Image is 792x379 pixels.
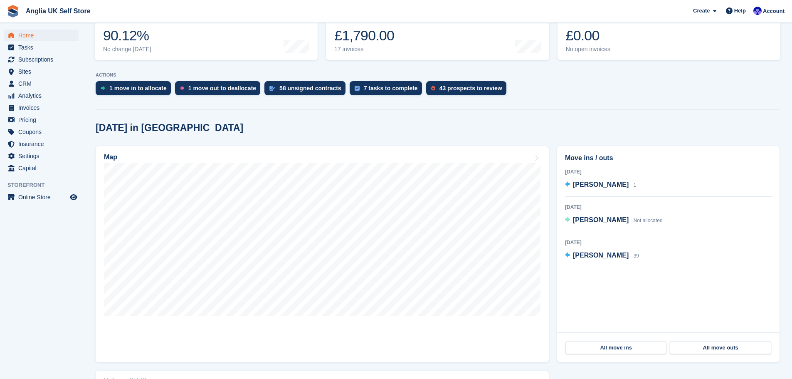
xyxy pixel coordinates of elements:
a: Anglia UK Self Store [22,4,94,18]
div: 43 prospects to review [439,85,502,92]
div: [DATE] [565,203,772,211]
img: task-75834270c22a3079a89374b754ae025e5fb1db73e45f91037f5363f120a921f8.svg [355,86,360,91]
a: Occupancy 90.12% No change [DATE] [95,7,318,60]
span: CRM [18,78,68,89]
a: menu [4,30,79,41]
a: 7 tasks to complete [350,81,426,99]
a: [PERSON_NAME] 1 [565,180,636,191]
a: menu [4,162,79,174]
a: 1 move out to deallocate [175,81,264,99]
a: menu [4,42,79,53]
div: [DATE] [565,168,772,176]
div: 1 move out to deallocate [188,85,256,92]
img: move_ins_to_allocate_icon-fdf77a2bb77ea45bf5b3d319d69a93e2d87916cf1d5bf7949dd705db3b84f3ca.svg [101,86,105,91]
img: move_outs_to_deallocate_icon-f764333ba52eb49d3ac5e1228854f67142a1ed5810a6f6cc68b1a99e826820c5.svg [180,86,184,91]
span: Account [763,7,785,15]
span: [PERSON_NAME] [573,252,629,259]
p: ACTIONS [96,72,780,78]
div: 1 move in to allocate [109,85,167,92]
span: Settings [18,150,68,162]
div: £1,790.00 [334,27,396,44]
div: 7 tasks to complete [364,85,418,92]
img: prospect-51fa495bee0391a8d652442698ab0144808aea92771e9ea1ae160a38d050c398.svg [431,86,435,91]
span: Create [693,7,710,15]
div: £0.00 [566,27,623,44]
span: 39 [634,253,639,259]
a: 1 move in to allocate [96,81,175,99]
a: 58 unsigned contracts [264,81,350,99]
span: Subscriptions [18,54,68,65]
span: Online Store [18,191,68,203]
a: Awaiting payment £0.00 No open invoices [558,7,780,60]
a: All move outs [670,341,771,354]
span: 1 [634,182,637,188]
a: menu [4,66,79,77]
span: Not allocated [634,218,663,223]
span: Invoices [18,102,68,114]
a: [PERSON_NAME] Not allocated [565,215,663,226]
span: Home [18,30,68,41]
span: Storefront [7,181,83,189]
span: Pricing [18,114,68,126]
div: 58 unsigned contracts [279,85,341,92]
a: 43 prospects to review [426,81,511,99]
a: All move ins [565,341,666,354]
span: Tasks [18,42,68,53]
a: menu [4,191,79,203]
a: menu [4,90,79,102]
a: Map [96,146,549,362]
h2: [DATE] in [GEOGRAPHIC_DATA] [96,122,243,134]
span: Help [734,7,746,15]
a: menu [4,54,79,65]
div: No change [DATE] [103,46,151,53]
img: stora-icon-8386f47178a22dfd0bd8f6a31ec36ba5ce8667c1dd55bd0f319d3a0aa187defe.svg [7,5,19,17]
a: menu [4,114,79,126]
a: menu [4,138,79,150]
span: [PERSON_NAME] [573,216,629,223]
a: menu [4,150,79,162]
div: [DATE] [565,239,772,246]
span: Capital [18,162,68,174]
a: menu [4,126,79,138]
img: Lewis Scotney [753,7,762,15]
h2: Map [104,154,117,161]
div: No open invoices [566,46,623,53]
div: 17 invoices [334,46,396,53]
span: Sites [18,66,68,77]
div: 90.12% [103,27,151,44]
span: Analytics [18,90,68,102]
h2: Move ins / outs [565,153,772,163]
span: Insurance [18,138,68,150]
a: Month-to-date sales £1,790.00 17 invoices [326,7,549,60]
a: Preview store [69,192,79,202]
span: [PERSON_NAME] [573,181,629,188]
img: contract_signature_icon-13c848040528278c33f63329250d36e43548de30e8caae1d1a13099fd9432cc5.svg [269,86,275,91]
a: [PERSON_NAME] 39 [565,250,639,261]
a: menu [4,102,79,114]
span: Coupons [18,126,68,138]
a: menu [4,78,79,89]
